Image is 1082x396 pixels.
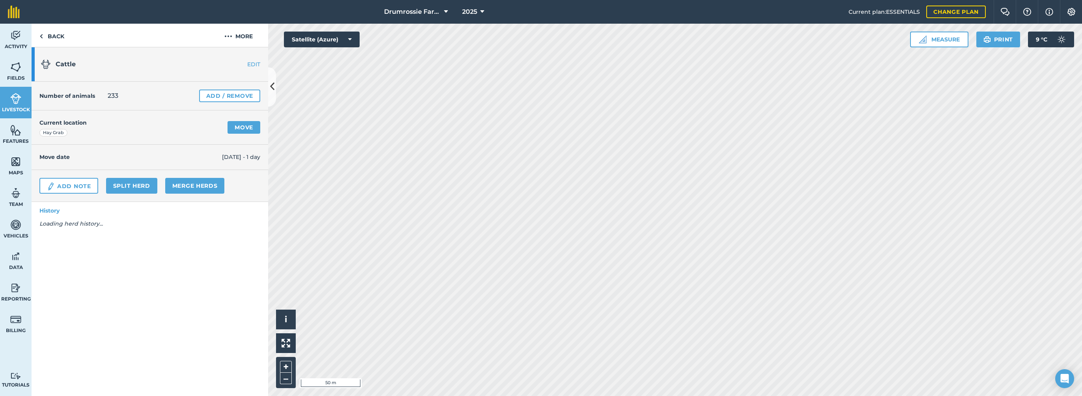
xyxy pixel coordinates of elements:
span: 2025 [462,7,477,17]
img: svg+xml;base64,PHN2ZyB4bWxucz0iaHR0cDovL3d3dy53My5vcmcvMjAwMC9zdmciIHdpZHRoPSI1NiIgaGVpZ2h0PSI2MC... [10,124,21,136]
a: Add Note [39,178,98,194]
span: Drumrossie Farms [384,7,441,17]
a: Back [32,24,72,47]
img: svg+xml;base64,PHN2ZyB4bWxucz0iaHR0cDovL3d3dy53My5vcmcvMjAwMC9zdmciIHdpZHRoPSIxNyIgaGVpZ2h0PSIxNy... [1045,7,1053,17]
span: 233 [108,91,118,101]
img: fieldmargin Logo [8,6,20,18]
img: svg+xml;base64,PD94bWwgdmVyc2lvbj0iMS4wIiBlbmNvZGluZz0idXRmLTgiPz4KPCEtLSBHZW5lcmF0b3I6IEFkb2JlIE... [41,60,50,69]
div: Hay Grab [39,129,67,137]
em: Loading herd history... [32,212,111,235]
button: + [280,361,292,373]
img: svg+xml;base64,PHN2ZyB4bWxucz0iaHR0cDovL3d3dy53My5vcmcvMjAwMC9zdmciIHdpZHRoPSI5IiBoZWlnaHQ9IjI0Ii... [39,32,43,41]
img: svg+xml;base64,PHN2ZyB4bWxucz0iaHR0cDovL3d3dy53My5vcmcvMjAwMC9zdmciIHdpZHRoPSI1NiIgaGVpZ2h0PSI2MC... [10,156,21,168]
a: Merge Herds [165,178,225,194]
img: svg+xml;base64,PHN2ZyB4bWxucz0iaHR0cDovL3d3dy53My5vcmcvMjAwMC9zdmciIHdpZHRoPSIyMCIgaGVpZ2h0PSIyNC... [224,32,232,41]
img: svg+xml;base64,PD94bWwgdmVyc2lvbj0iMS4wIiBlbmNvZGluZz0idXRmLTgiPz4KPCEtLSBHZW5lcmF0b3I6IEFkb2JlIE... [10,314,21,325]
img: svg+xml;base64,PD94bWwgdmVyc2lvbj0iMS4wIiBlbmNvZGluZz0idXRmLTgiPz4KPCEtLSBHZW5lcmF0b3I6IEFkb2JlIE... [10,219,21,231]
span: i [285,314,287,324]
button: Measure [910,32,968,47]
img: Two speech bubbles overlapping with the left bubble in the forefront [1000,8,1010,16]
img: svg+xml;base64,PHN2ZyB4bWxucz0iaHR0cDovL3d3dy53My5vcmcvMjAwMC9zdmciIHdpZHRoPSIxOSIgaGVpZ2h0PSIyNC... [983,35,991,44]
span: Current plan : ESSENTIALS [849,7,920,16]
h4: Current location [39,118,87,127]
button: More [209,24,268,47]
img: Ruler icon [919,35,927,43]
h4: Number of animals [39,92,95,100]
span: Cattle [56,60,76,68]
h4: Move date [39,153,222,161]
button: i [276,310,296,329]
a: Change plan [926,6,986,18]
img: Four arrows, one pointing top left, one top right, one bottom right and the last bottom left [282,339,290,347]
img: svg+xml;base64,PD94bWwgdmVyc2lvbj0iMS4wIiBlbmNvZGluZz0idXRmLTgiPz4KPCEtLSBHZW5lcmF0b3I6IEFkb2JlIE... [47,182,55,191]
img: A question mark icon [1022,8,1032,16]
img: svg+xml;base64,PD94bWwgdmVyc2lvbj0iMS4wIiBlbmNvZGluZz0idXRmLTgiPz4KPCEtLSBHZW5lcmF0b3I6IEFkb2JlIE... [1054,32,1069,47]
img: A cog icon [1067,8,1076,16]
a: EDIT [218,60,268,68]
a: Move [228,121,260,134]
span: [DATE] - 1 day [222,153,260,161]
button: – [280,373,292,384]
span: 9 ° C [1036,32,1047,47]
img: svg+xml;base64,PD94bWwgdmVyc2lvbj0iMS4wIiBlbmNvZGluZz0idXRmLTgiPz4KPCEtLSBHZW5lcmF0b3I6IEFkb2JlIE... [10,372,21,380]
a: History [32,202,268,219]
img: svg+xml;base64,PD94bWwgdmVyc2lvbj0iMS4wIiBlbmNvZGluZz0idXRmLTgiPz4KPCEtLSBHZW5lcmF0b3I6IEFkb2JlIE... [10,30,21,41]
button: Print [976,32,1020,47]
img: svg+xml;base64,PHN2ZyB4bWxucz0iaHR0cDovL3d3dy53My5vcmcvMjAwMC9zdmciIHdpZHRoPSI1NiIgaGVpZ2h0PSI2MC... [10,61,21,73]
div: Open Intercom Messenger [1055,369,1074,388]
a: Split herd [106,178,157,194]
a: Add / Remove [199,90,260,102]
img: svg+xml;base64,PD94bWwgdmVyc2lvbj0iMS4wIiBlbmNvZGluZz0idXRmLTgiPz4KPCEtLSBHZW5lcmF0b3I6IEFkb2JlIE... [10,187,21,199]
img: svg+xml;base64,PD94bWwgdmVyc2lvbj0iMS4wIiBlbmNvZGluZz0idXRmLTgiPz4KPCEtLSBHZW5lcmF0b3I6IEFkb2JlIE... [10,250,21,262]
img: svg+xml;base64,PD94bWwgdmVyc2lvbj0iMS4wIiBlbmNvZGluZz0idXRmLTgiPz4KPCEtLSBHZW5lcmF0b3I6IEFkb2JlIE... [10,282,21,294]
img: svg+xml;base64,PD94bWwgdmVyc2lvbj0iMS4wIiBlbmNvZGluZz0idXRmLTgiPz4KPCEtLSBHZW5lcmF0b3I6IEFkb2JlIE... [10,93,21,105]
button: Satellite (Azure) [284,32,360,47]
button: 9 °C [1028,32,1074,47]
